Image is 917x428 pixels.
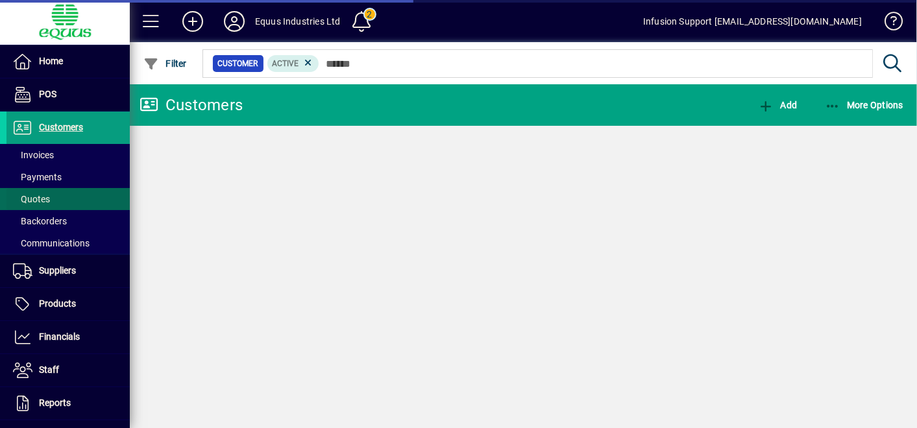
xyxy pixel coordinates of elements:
span: Payments [13,172,62,182]
mat-chip: Activation Status: Active [267,55,319,72]
span: Active [273,59,299,68]
a: Home [6,45,130,78]
a: Products [6,288,130,320]
a: Suppliers [6,255,130,287]
a: Financials [6,321,130,353]
a: Communications [6,232,130,254]
span: Customers [39,122,83,132]
span: Communications [13,238,90,248]
span: Products [39,298,76,309]
button: Filter [140,52,190,75]
span: More Options [825,100,904,110]
span: Add [758,100,797,110]
div: Customers [140,95,243,115]
a: Invoices [6,144,130,166]
span: Invoices [13,150,54,160]
div: Infusion Support [EMAIL_ADDRESS][DOMAIN_NAME] [643,11,862,32]
span: POS [39,89,56,99]
a: Knowledge Base [875,3,901,45]
span: Customer [218,57,258,70]
button: Profile [214,10,255,33]
span: Quotes [13,194,50,204]
span: Financials [39,331,80,342]
button: More Options [822,93,907,117]
span: Reports [39,398,71,408]
span: Filter [143,58,187,69]
button: Add [172,10,214,33]
a: Reports [6,387,130,420]
button: Add [755,93,800,117]
a: POS [6,78,130,111]
span: Staff [39,364,59,375]
span: Suppliers [39,265,76,276]
a: Quotes [6,188,130,210]
a: Payments [6,166,130,188]
div: Equus Industries Ltd [255,11,341,32]
span: Home [39,56,63,66]
a: Staff [6,354,130,386]
a: Backorders [6,210,130,232]
span: Backorders [13,216,67,226]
